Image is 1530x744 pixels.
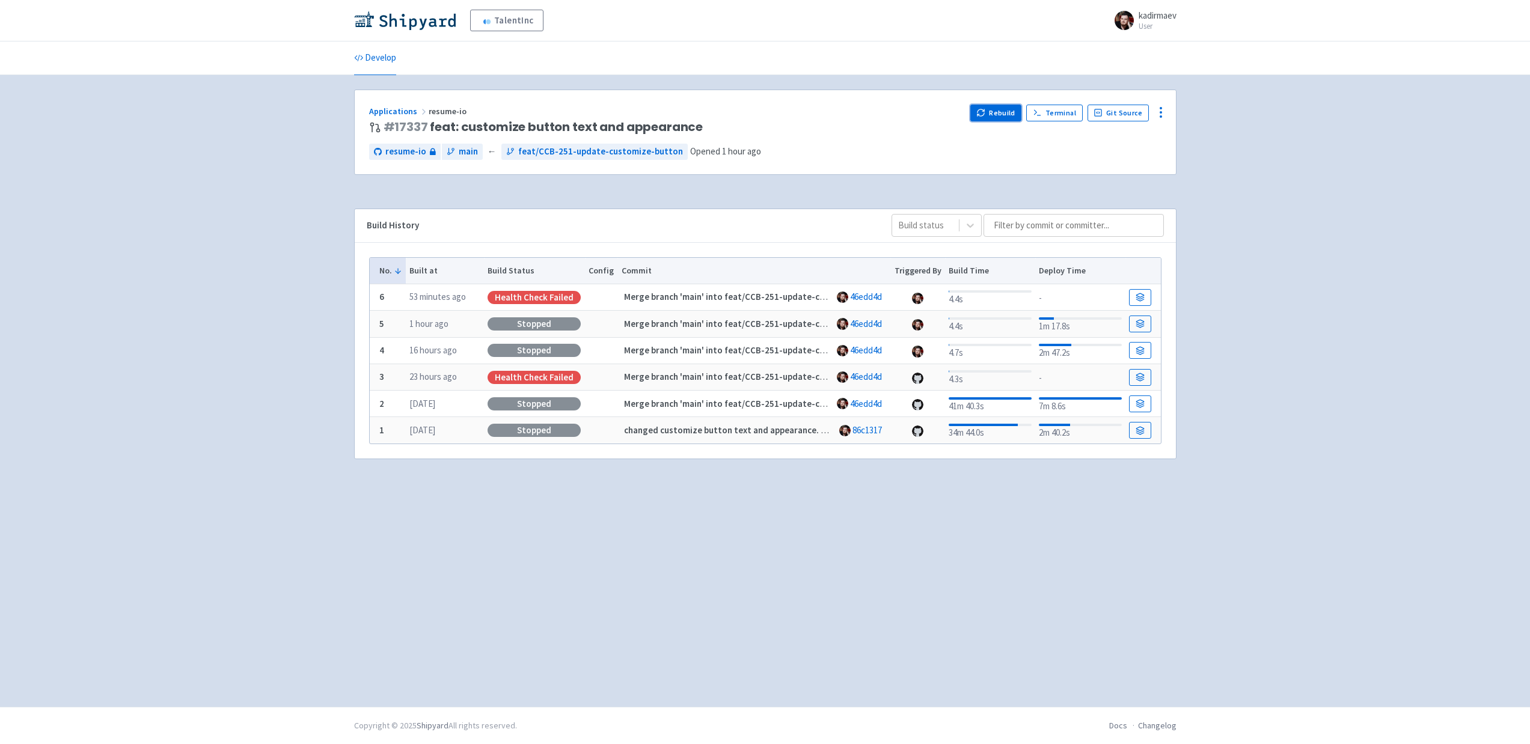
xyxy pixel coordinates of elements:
[949,421,1031,440] div: 34m 44.0s
[379,291,384,302] b: 6
[367,219,872,233] div: Build History
[417,720,448,731] a: Shipyard
[1138,720,1177,731] a: Changelog
[850,398,882,409] a: 46edd4d
[1139,22,1177,30] small: User
[624,318,889,329] strong: Merge branch 'main' into feat/CCB-251-update-customize-button
[384,118,428,135] a: #17337
[1107,11,1177,30] a: kadirmaev User
[1039,341,1121,360] div: 2m 47.2s
[850,344,882,356] a: 46edd4d
[1026,105,1082,121] a: Terminal
[385,145,426,159] span: resume-io
[1039,315,1121,334] div: 1m 17.8s
[354,41,396,75] a: Develop
[369,144,441,160] a: resume-io
[1129,342,1151,359] a: Build Details
[409,424,435,436] time: [DATE]
[354,11,456,30] img: Shipyard logo
[949,395,1031,413] div: 41m 40.3s
[949,288,1031,306] div: 4.4s
[488,397,581,410] div: Stopped
[850,371,882,382] a: 46edd4d
[379,424,384,436] b: 1
[1039,289,1121,305] div: -
[850,318,882,329] a: 46edd4d
[470,10,543,31] a: TalentInc
[488,291,581,304] div: Health check failed
[1129,395,1151,412] a: Build Details
[624,398,889,409] strong: Merge branch 'main' into feat/CCB-251-update-customize-button
[617,258,890,284] th: Commit
[852,424,882,436] a: 86c1317
[690,145,761,157] span: Opened
[624,371,889,382] strong: Merge branch 'main' into feat/CCB-251-update-customize-button
[1088,105,1149,121] a: Git Source
[624,291,889,302] strong: Merge branch 'main' into feat/CCB-251-update-customize-button
[488,317,581,331] div: Stopped
[501,144,688,160] a: feat/CCB-251-update-customize-button
[624,424,1006,436] strong: changed customize button text and appearance. Now we use "Customize" text for all scenarios
[1129,422,1151,439] a: Build Details
[624,344,889,356] strong: Merge branch 'main' into feat/CCB-251-update-customize-button
[442,144,483,160] a: main
[1039,421,1121,440] div: 2m 40.2s
[722,145,761,157] time: 1 hour ago
[1035,258,1125,284] th: Deploy Time
[1129,316,1151,332] a: Build Details
[409,398,435,409] time: [DATE]
[1129,289,1151,306] a: Build Details
[1139,10,1177,21] span: kadirmaev
[949,315,1031,334] div: 4.4s
[585,258,618,284] th: Config
[945,258,1035,284] th: Build Time
[850,291,882,302] a: 46edd4d
[890,258,945,284] th: Triggered By
[429,106,468,117] span: resume-io
[369,106,429,117] a: Applications
[949,368,1031,386] div: 4.3s
[1109,720,1127,731] a: Docs
[488,371,581,384] div: Health check failed
[384,120,703,134] span: feat: customize button text and appearance
[409,344,457,356] time: 16 hours ago
[970,105,1022,121] button: Rebuild
[379,398,384,409] b: 2
[984,214,1164,237] input: Filter by commit or committer...
[459,145,478,159] span: main
[488,344,581,357] div: Stopped
[488,145,497,159] span: ←
[409,291,466,302] time: 53 minutes ago
[379,344,384,356] b: 4
[379,371,384,382] b: 3
[406,258,484,284] th: Built at
[379,318,384,329] b: 5
[379,264,402,277] button: No.
[1039,369,1121,385] div: -
[1129,369,1151,386] a: Build Details
[409,371,457,382] time: 23 hours ago
[409,318,448,329] time: 1 hour ago
[518,145,683,159] span: feat/CCB-251-update-customize-button
[949,341,1031,360] div: 4.7s
[1039,395,1121,413] div: 7m 8.6s
[484,258,585,284] th: Build Status
[354,719,517,732] div: Copyright © 2025 All rights reserved.
[488,424,581,437] div: Stopped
